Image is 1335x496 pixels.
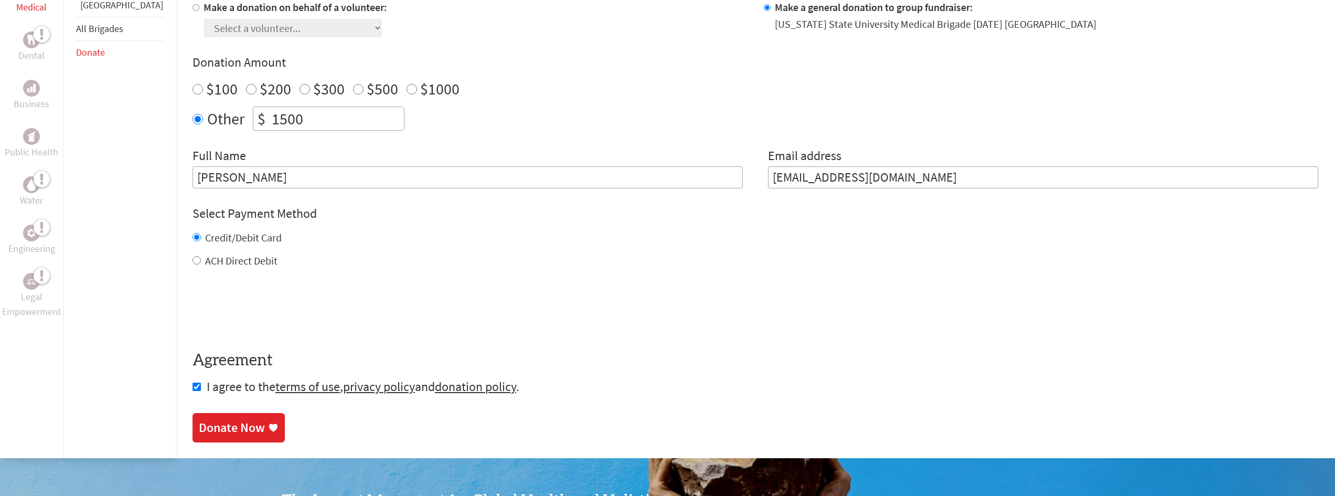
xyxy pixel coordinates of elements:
[20,193,43,208] p: Water
[27,131,36,142] img: Public Health
[193,147,246,166] label: Full Name
[14,80,49,111] a: BusinessBusiness
[193,205,1318,222] h4: Select Payment Method
[8,241,55,256] p: Engineering
[2,273,61,319] a: Legal EmpowermentLegal Empowerment
[23,273,40,290] div: Legal Empowerment
[768,166,1318,188] input: Your Email
[193,166,743,188] input: Enter Full Name
[27,278,36,284] img: Legal Empowerment
[5,128,58,160] a: Public HealthPublic Health
[76,46,105,58] a: Donate
[775,17,1096,31] div: [US_STATE] State University Medical Brigade [DATE] [GEOGRAPHIC_DATA]
[23,31,40,48] div: Dental
[275,378,340,395] a: terms of use
[18,48,45,63] p: Dental
[253,107,270,130] div: $
[76,23,123,35] a: All Brigades
[270,107,404,130] input: Enter Amount
[18,31,45,63] a: DentalDental
[8,225,55,256] a: EngineeringEngineering
[420,79,460,99] label: $1000
[2,290,61,319] p: Legal Empowerment
[199,419,265,436] div: Donate Now
[193,54,1318,71] h4: Donation Amount
[313,79,345,99] label: $300
[204,1,387,14] label: Make a donation on behalf of a volunteer:
[23,225,40,241] div: Engineering
[260,79,291,99] label: $200
[367,79,398,99] label: $500
[27,229,36,237] img: Engineering
[23,176,40,193] div: Water
[23,80,40,97] div: Business
[193,413,285,442] a: Donate Now
[205,254,277,267] label: ACH Direct Debit
[343,378,415,395] a: privacy policy
[76,17,163,41] li: All Brigades
[27,179,36,191] img: Water
[205,231,282,244] label: Credit/Debit Card
[193,289,352,330] iframe: reCAPTCHA
[27,84,36,92] img: Business
[207,107,244,131] label: Other
[206,79,238,99] label: $100
[207,378,519,395] span: I agree to the , and .
[23,128,40,145] div: Public Health
[14,97,49,111] p: Business
[20,176,43,208] a: WaterWater
[775,1,973,14] label: Make a general donation to group fundraiser:
[768,147,841,166] label: Email address
[5,145,58,160] p: Public Health
[76,41,163,64] li: Donate
[435,378,516,395] a: donation policy
[27,35,36,45] img: Dental
[193,351,1318,370] h4: Agreement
